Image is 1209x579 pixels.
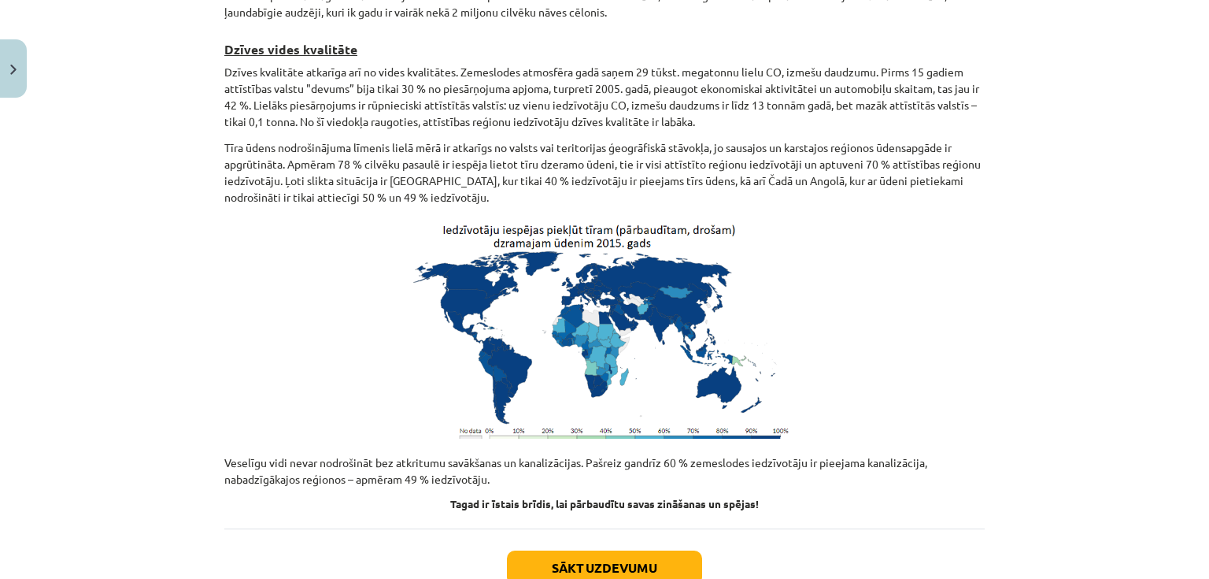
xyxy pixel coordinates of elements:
[10,65,17,75] img: icon-close-lesson-0947bae3869378f0d4975bcd49f059093ad1ed9edebbc8119c70593378902aed.svg
[224,64,985,130] p: Dzīves kvalitāte atkarīga arī no vides kvalitātes. Zemeslodes atmosfēra gadā saņem 29 tūkst. mega...
[450,496,759,510] strong: Tagad ir īstais brīdis, lai pārbaudītu savas zināšanas un spējas!
[224,455,985,488] p: Veselīgu vidi nevar nodrošināt bez atkritumu savākšanas un kanalizācijas. Pašreiz gandrīz 60 % ze...
[224,139,985,206] p: Tīra ūdens nodrošinājuma līmenis lielā mērā ir atkarīgs no valsts vai teritorijas ģeogrāfiskā stā...
[224,41,357,58] b: Dzīves vides kvalitāte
